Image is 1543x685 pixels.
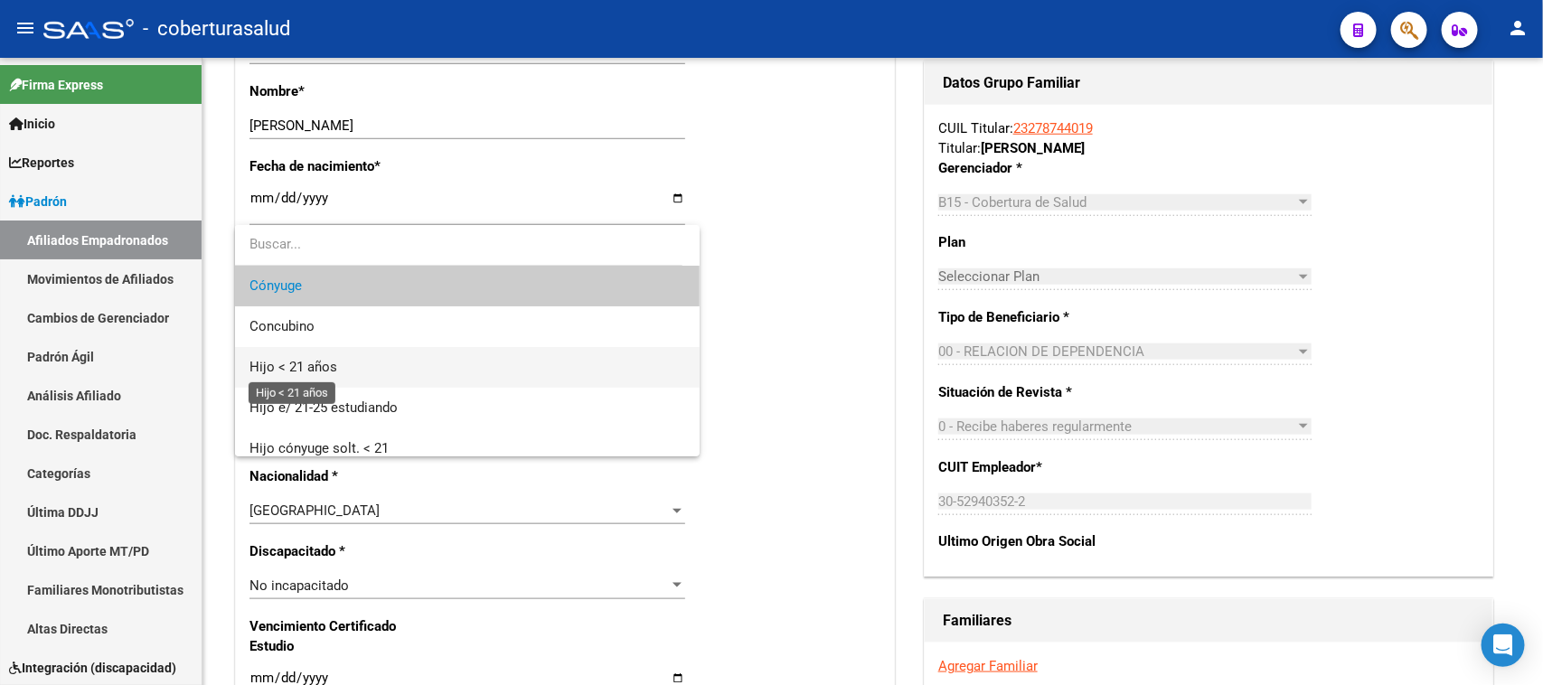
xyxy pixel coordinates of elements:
span: Cónyuge [249,277,302,294]
input: dropdown search [235,224,682,265]
span: Concubino [249,318,315,334]
span: Hijo e/ 21-25 estudiando [249,399,398,416]
span: Hijo cónyuge solt. < 21 [249,440,389,456]
span: Hijo < 21 años [249,359,337,375]
div: Open Intercom Messenger [1482,624,1525,667]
